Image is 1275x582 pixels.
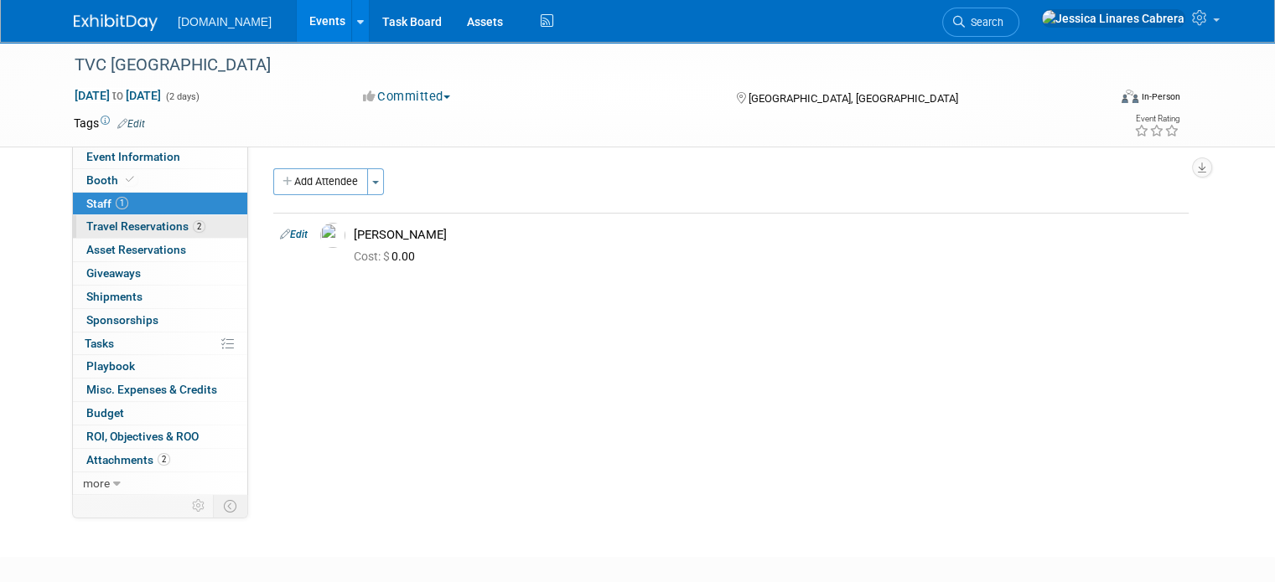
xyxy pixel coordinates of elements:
[73,193,247,215] a: Staff1
[85,337,114,350] span: Tasks
[86,383,217,396] span: Misc. Expenses & Credits
[354,250,422,263] span: 0.00
[184,495,214,517] td: Personalize Event Tab Strip
[214,495,248,517] td: Toggle Event Tabs
[86,219,205,233] span: Travel Reservations
[69,50,1086,80] div: TVC [GEOGRAPHIC_DATA]
[73,239,247,261] a: Asset Reservations
[110,89,126,102] span: to
[164,91,200,102] span: (2 days)
[73,169,247,192] a: Booth
[1134,115,1179,123] div: Event Rating
[1122,90,1138,103] img: Format-Inperson.png
[1041,9,1185,28] img: Jessica Linares Cabrera
[357,88,457,106] button: Committed
[86,150,180,163] span: Event Information
[86,313,158,327] span: Sponsorships
[83,476,110,490] span: more
[74,88,162,103] span: [DATE] [DATE]
[86,197,128,210] span: Staff
[749,92,958,105] span: [GEOGRAPHIC_DATA], [GEOGRAPHIC_DATA]
[1141,90,1180,103] div: In-Person
[73,146,247,168] a: Event Information
[86,243,186,256] span: Asset Reservations
[280,229,308,240] a: Edit
[158,453,170,466] span: 2
[73,425,247,448] a: ROI, Objectives & ROO
[965,16,1003,28] span: Search
[193,220,205,233] span: 2
[86,290,143,303] span: Shipments
[86,453,170,466] span: Attachments
[73,355,247,378] a: Playbook
[73,402,247,425] a: Budget
[1017,87,1180,112] div: Event Format
[73,215,247,238] a: Travel Reservations2
[73,309,247,332] a: Sponsorships
[73,286,247,308] a: Shipments
[178,15,272,28] span: [DOMAIN_NAME]
[86,430,199,443] span: ROI, Objectives & ROO
[74,14,158,31] img: ExhibitDay
[86,173,137,187] span: Booth
[116,197,128,209] span: 1
[117,118,145,130] a: Edit
[273,168,368,195] button: Add Attendee
[73,379,247,401] a: Misc. Expenses & Credits
[73,472,247,495] a: more
[86,266,141,280] span: Giveaways
[73,262,247,285] a: Giveaways
[942,8,1019,37] a: Search
[73,449,247,471] a: Attachments2
[354,250,391,263] span: Cost: $
[86,406,124,420] span: Budget
[73,332,247,355] a: Tasks
[354,227,1182,243] div: [PERSON_NAME]
[126,175,134,184] i: Booth reservation complete
[74,115,145,131] td: Tags
[86,359,135,373] span: Playbook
